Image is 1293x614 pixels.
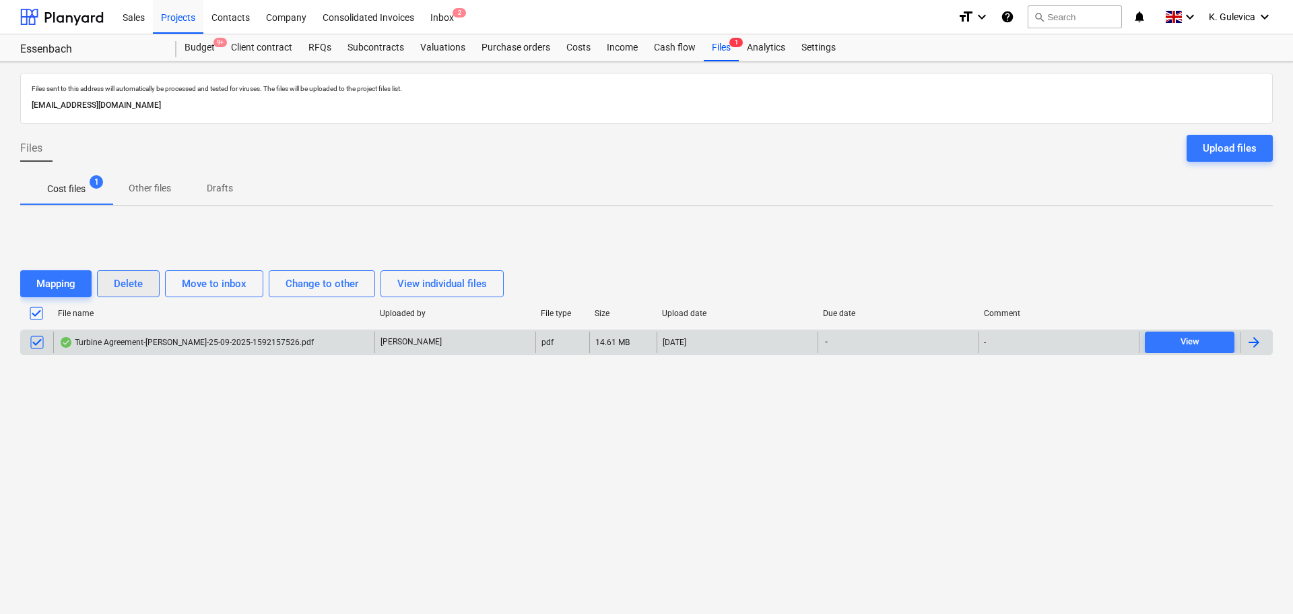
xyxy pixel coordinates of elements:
div: Size [595,309,651,318]
i: format_size [958,9,974,25]
p: Cost files [47,182,86,196]
div: Upload files [1203,140,1257,157]
div: Upload date [662,309,812,318]
div: Files [704,34,739,61]
span: search [1034,11,1045,22]
div: Due date [823,309,973,318]
div: Comment [984,309,1134,318]
button: Move to inbox [165,270,263,297]
span: 2 [453,8,466,18]
span: Files [20,140,42,156]
button: Change to other [269,270,375,297]
i: notifications [1133,9,1146,25]
span: 1 [90,175,103,189]
div: - [984,338,986,347]
div: File name [58,309,369,318]
div: Budget [176,34,223,61]
div: View individual files [397,275,487,293]
a: Analytics [739,34,793,61]
a: Income [599,34,646,61]
button: View individual files [380,270,504,297]
p: [EMAIL_ADDRESS][DOMAIN_NAME] [32,98,1261,113]
div: Essenbach [20,42,160,57]
a: Files1 [704,34,739,61]
a: Settings [793,34,844,61]
a: Costs [558,34,599,61]
span: 1 [729,38,743,47]
i: keyboard_arrow_down [1257,9,1273,25]
span: K. Gulevica [1209,11,1255,22]
button: View [1145,332,1234,353]
div: File type [541,309,584,318]
div: Change to other [286,275,358,293]
div: Turbine Agreement-[PERSON_NAME]-25-09-2025-1592157526.pdf [59,337,314,348]
div: 14.61 MB [595,338,630,347]
div: pdf [541,338,554,347]
button: Upload files [1187,135,1273,162]
i: Knowledge base [1001,9,1014,25]
div: Uploaded by [380,309,530,318]
a: Purchase orders [473,34,558,61]
span: - [824,336,829,348]
iframe: Chat Widget [1226,549,1293,614]
p: Drafts [203,181,236,195]
a: Cash flow [646,34,704,61]
i: keyboard_arrow_down [974,9,990,25]
p: Other files [129,181,171,195]
div: Move to inbox [182,275,246,293]
p: Files sent to this address will automatically be processed and tested for viruses. The files will... [32,84,1261,93]
button: Mapping [20,270,92,297]
a: RFQs [300,34,339,61]
button: Delete [97,270,160,297]
div: View [1181,334,1199,350]
a: Budget9+ [176,34,223,61]
button: Search [1028,5,1122,28]
div: Mapping [36,275,75,293]
span: 9+ [213,38,227,47]
a: Client contract [223,34,300,61]
a: Valuations [412,34,473,61]
p: [PERSON_NAME] [380,336,442,348]
div: OCR finished [59,337,73,348]
div: Delete [114,275,143,293]
i: keyboard_arrow_down [1182,9,1198,25]
a: Subcontracts [339,34,412,61]
div: [DATE] [663,338,686,347]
